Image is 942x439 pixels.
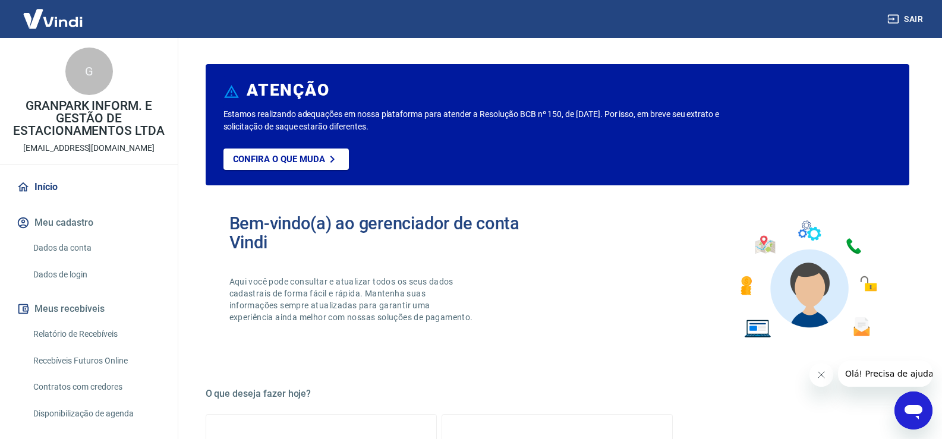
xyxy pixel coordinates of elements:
button: Meus recebíveis [14,296,163,322]
button: Meu cadastro [14,210,163,236]
h2: Bem-vindo(a) ao gerenciador de conta Vindi [229,214,557,252]
iframe: Botão para abrir a janela de mensagens [894,391,932,429]
h5: O que deseja fazer hoje? [206,388,909,400]
h6: ATENÇÃO [247,84,329,96]
iframe: Mensagem da empresa [838,361,932,387]
p: GRANPARK INFORM. E GESTÃO DE ESTACIONAMENTOS LTDA [10,100,168,137]
div: G [65,48,113,95]
a: Início [14,174,163,200]
p: [EMAIL_ADDRESS][DOMAIN_NAME] [23,142,155,154]
a: Contratos com credores [29,375,163,399]
p: Estamos realizando adequações em nossa plataforma para atender a Resolução BCB nº 150, de [DATE].... [223,108,758,133]
a: Dados da conta [29,236,163,260]
a: Confira o que muda [223,149,349,170]
a: Relatório de Recebíveis [29,322,163,346]
iframe: Fechar mensagem [809,363,833,387]
button: Sair [885,8,928,30]
p: Confira o que muda [233,154,325,165]
span: Olá! Precisa de ajuda? [7,8,100,18]
img: Imagem de um avatar masculino com diversos icones exemplificando as funcionalidades do gerenciado... [730,214,886,345]
a: Recebíveis Futuros Online [29,349,163,373]
p: Aqui você pode consultar e atualizar todos os seus dados cadastrais de forma fácil e rápida. Mant... [229,276,475,323]
a: Dados de login [29,263,163,287]
img: Vindi [14,1,92,37]
a: Disponibilização de agenda [29,402,163,426]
